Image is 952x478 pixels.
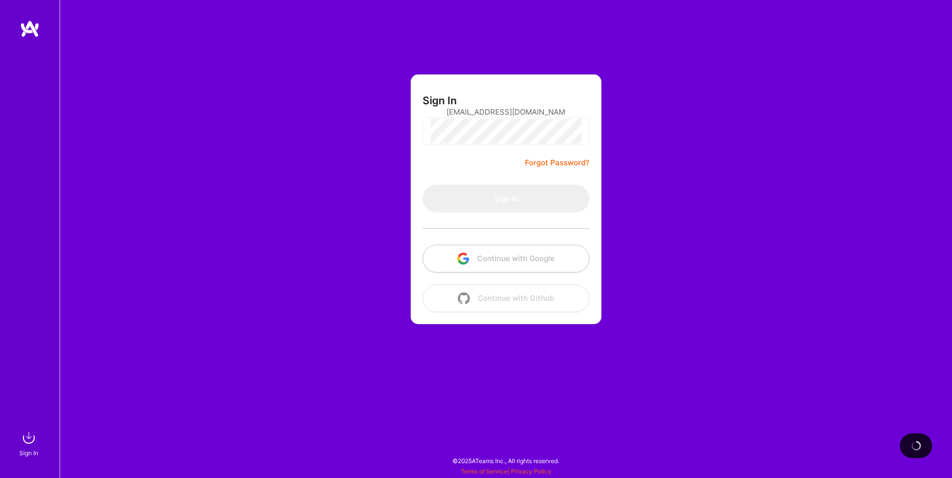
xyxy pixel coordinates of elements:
[511,468,551,475] a: Privacy Policy
[19,448,38,458] div: Sign In
[423,94,457,107] h3: Sign In
[60,448,952,473] div: © 2025 ATeams Inc., All rights reserved.
[461,468,508,475] a: Terms of Service
[423,185,589,212] button: Sign In
[20,20,40,38] img: logo
[19,428,39,448] img: sign in
[458,292,470,304] img: icon
[461,468,551,475] span: |
[423,284,589,312] button: Continue with Github
[423,245,589,273] button: Continue with Google
[911,441,921,451] img: loading
[525,157,589,169] a: Forgot Password?
[21,428,39,458] a: sign inSign In
[446,99,566,125] input: Email...
[457,253,469,265] img: icon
